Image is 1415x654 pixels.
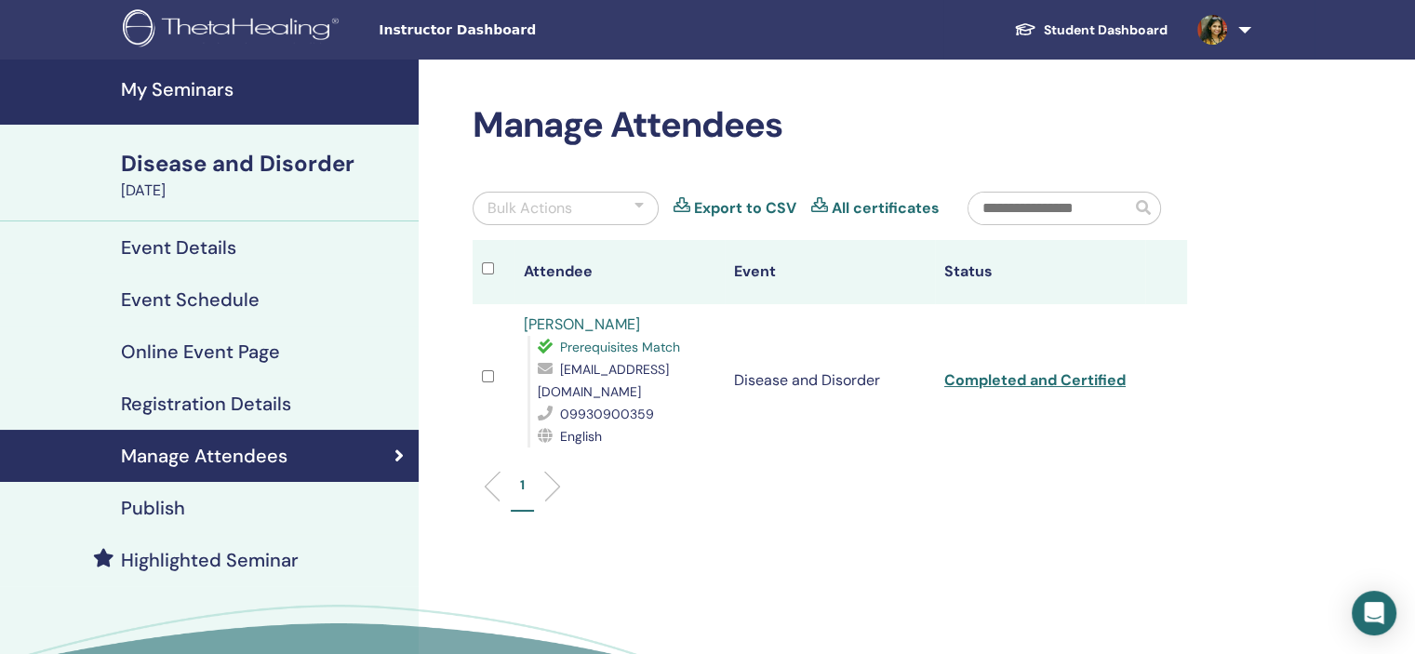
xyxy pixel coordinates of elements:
[832,197,940,220] a: All certificates
[999,13,1182,47] a: Student Dashboard
[1197,15,1227,45] img: default.jpg
[121,180,407,202] div: [DATE]
[560,339,680,355] span: Prerequisites Match
[560,406,654,422] span: 09930900359
[487,197,572,220] div: Bulk Actions
[524,314,640,334] a: [PERSON_NAME]
[379,20,658,40] span: Instructor Dashboard
[121,393,291,415] h4: Registration Details
[121,78,407,100] h4: My Seminars
[121,549,299,571] h4: Highlighted Seminar
[121,288,260,311] h4: Event Schedule
[123,9,345,51] img: logo.png
[725,304,935,457] td: Disease and Disorder
[110,148,419,202] a: Disease and Disorder[DATE]
[473,104,1187,147] h2: Manage Attendees
[560,428,602,445] span: English
[514,240,725,304] th: Attendee
[121,497,185,519] h4: Publish
[935,240,1145,304] th: Status
[121,340,280,363] h4: Online Event Page
[725,240,935,304] th: Event
[1014,21,1036,37] img: graduation-cap-white.svg
[538,361,669,400] span: [EMAIL_ADDRESS][DOMAIN_NAME]
[121,445,287,467] h4: Manage Attendees
[520,475,525,495] p: 1
[944,370,1126,390] a: Completed and Certified
[1352,591,1396,635] div: Open Intercom Messenger
[694,197,796,220] a: Export to CSV
[121,236,236,259] h4: Event Details
[121,148,407,180] div: Disease and Disorder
